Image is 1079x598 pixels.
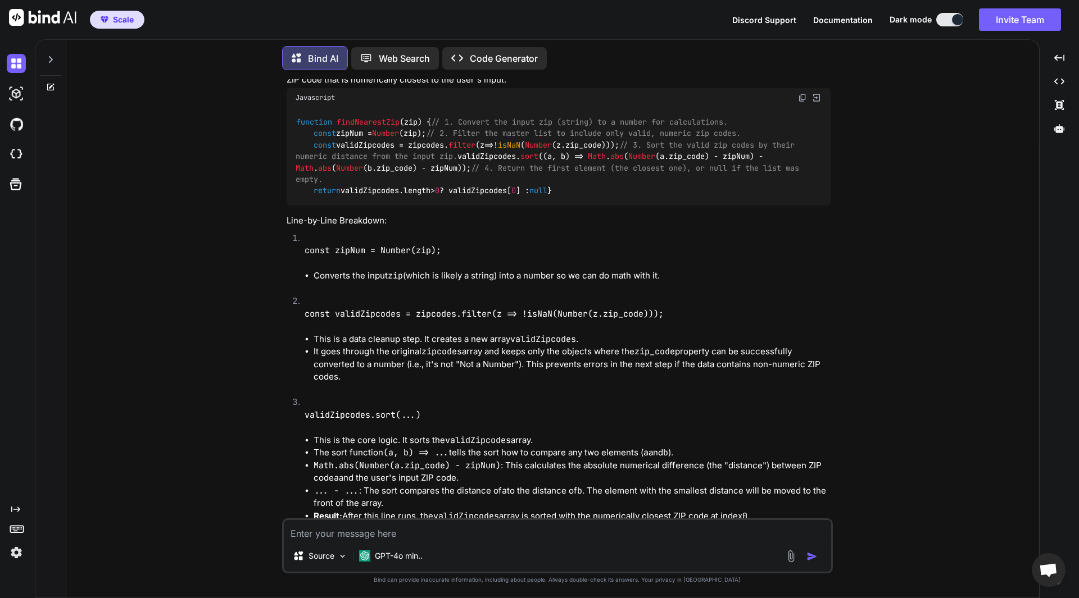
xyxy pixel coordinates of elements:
[525,140,552,150] span: Number
[643,447,649,458] code: a
[336,163,363,173] span: Number
[282,576,833,584] p: Bind can provide inaccurate information, including about people. Always double-check its answers....
[498,140,520,150] span: isNaN
[634,346,675,357] code: zip_code
[388,270,403,281] code: zip
[577,485,582,496] code: b
[732,14,796,26] button: Discord Support
[379,52,430,65] p: Web Search
[628,152,655,162] span: Number
[314,485,831,510] li: : The sort compares the distance of to the distance of . The element with the smallest distance w...
[7,84,26,103] img: darkAi-studio
[785,550,797,563] img: attachment
[101,16,108,23] img: premium
[445,435,511,446] code: validZipcodes
[9,9,76,26] img: Bind AI
[421,346,462,357] code: zipcodes
[543,152,583,162] span: ( ) =>
[470,52,538,65] p: Code Generator
[287,214,831,227] h4: Line-by-Line Breakdown:
[510,334,576,345] code: validZipcodes
[502,485,507,496] code: a
[480,140,493,150] span: =>
[480,140,484,150] span: z
[811,93,822,103] img: Open in Browser
[314,140,336,150] span: const
[305,308,664,319] code: const validZipcodes = zipcodes.filter(z => !isNaN(Number(z.zip_code)));
[314,510,831,523] li: After this line runs, the array is sorted with the numerically closest ZIP code at index .
[663,447,668,458] code: b
[547,152,565,162] span: a, b
[318,163,332,173] span: abs
[813,14,873,26] button: Documentation
[314,446,831,459] li: The sort function tells the sort how to compare any two elements ( and ).
[296,116,804,197] code: ( ) { zipNum = (zip); validZipcodes = zipcodes. ( ! ( (z. ))); validZipcodes. ( . ( (a. ) - zipNu...
[296,163,804,184] span: // 4. Return the first element (the closest one), or null if the list was empty.
[314,333,831,346] li: This is a data cleanup step. It creates a new array .
[7,145,26,164] img: cloudideIcon
[742,510,747,522] code: 0
[7,115,26,134] img: githubDark
[314,510,342,521] strong: Result:
[305,245,441,256] code: const zipNum = Number(zip);
[404,117,418,127] span: zip
[334,472,339,483] code: a
[309,550,334,562] p: Source
[359,550,370,562] img: GPT-4o mini
[565,140,601,150] span: zip_code
[669,152,705,162] span: zip_code
[813,15,873,25] span: Documentation
[433,510,499,522] code: validZipcodes
[305,409,421,421] code: validZipcodes.sort(...)
[588,152,606,162] span: Math
[798,93,807,102] img: copy
[610,152,624,162] span: abs
[435,186,439,196] span: 0
[296,117,332,127] span: function
[520,152,538,162] span: sort
[314,129,336,139] span: const
[372,129,399,139] span: Number
[296,163,314,173] span: Math
[732,15,796,25] span: Discord Support
[314,270,831,282] li: Converts the input (which is likely a string) into a number so we can do math with it.
[448,140,475,150] span: filter
[383,447,449,458] code: (a, b) => ...
[375,550,423,562] p: GPT-4o min..
[7,54,26,73] img: darkChat
[314,186,341,196] span: return
[314,434,831,447] li: This is the core logic. It sorts the array.
[308,52,338,65] p: Bind AI
[404,186,430,196] span: length
[337,117,400,127] span: findNearestZip
[431,117,728,127] span: // 1. Convert the input zip (string) to a number for calculations.
[296,140,799,161] span: // 3. Sort the valid zip codes by their numeric distance from the input zip.
[314,485,359,496] code: ... - ...
[296,93,335,102] span: Javascript
[314,460,501,471] code: Math.abs(Number(a.zip_code) - zipNum)
[338,551,347,561] img: Pick Models
[7,543,26,562] img: settings
[806,551,818,562] img: icon
[314,459,831,485] li: : This calculates the absolute numerical difference (the "distance") between ZIP code and the use...
[314,345,831,384] li: It goes through the original array and keeps only the objects where the property can be successfu...
[426,129,741,139] span: // 2. Filter the master list to include only valid, numeric zip codes.
[90,11,144,29] button: premiumScale
[377,163,412,173] span: zip_code
[511,186,516,196] span: 0
[979,8,1061,31] button: Invite Team
[113,14,134,25] span: Scale
[890,14,932,25] span: Dark mode
[1032,553,1066,587] div: Open chat
[529,186,547,196] span: null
